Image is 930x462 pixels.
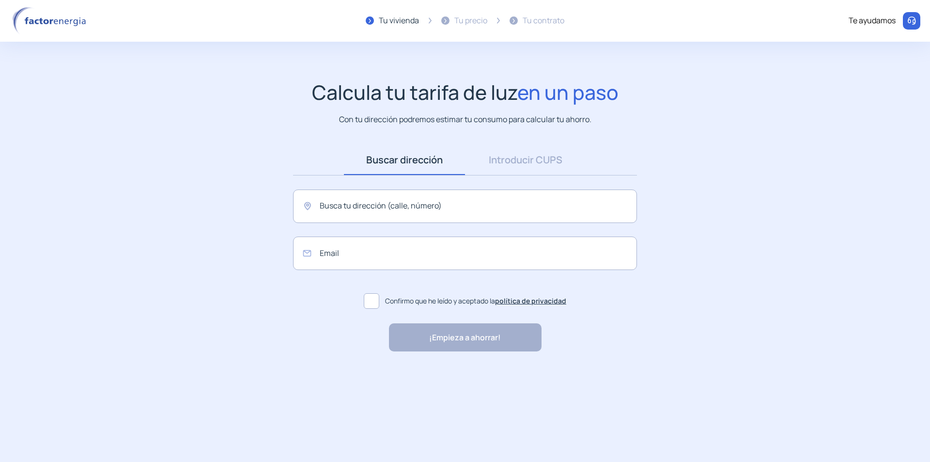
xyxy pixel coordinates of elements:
div: Tu precio [454,15,487,27]
img: llamar [907,16,916,26]
a: política de privacidad [495,296,566,305]
div: Te ayudamos [849,15,896,27]
p: Con tu dirección podremos estimar tu consumo para calcular tu ahorro. [339,113,591,126]
div: Tu vivienda [379,15,419,27]
span: en un paso [517,79,619,106]
h1: Calcula tu tarifa de luz [312,80,619,104]
div: Tu contrato [523,15,564,27]
img: logo factor [10,7,92,35]
a: Introducir CUPS [465,145,586,175]
a: Buscar dirección [344,145,465,175]
span: Confirmo que he leído y aceptado la [385,296,566,306]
